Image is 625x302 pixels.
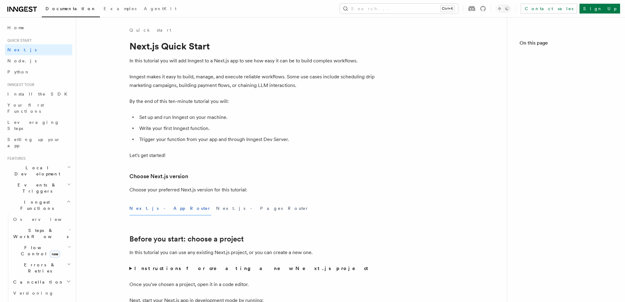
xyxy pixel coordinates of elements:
[129,172,188,181] a: Choose Next.js version
[5,199,66,211] span: Inngest Functions
[11,214,72,225] a: Overview
[5,197,72,214] button: Inngest Functions
[129,235,244,243] a: Before you start: choose a project
[129,248,375,257] p: In this tutorial you can use any existing Next.js project, or you can create a new one.
[11,227,69,240] span: Steps & Workflows
[137,113,375,122] li: Set up and run Inngest on your machine.
[216,202,309,215] button: Next.js - Pages Router
[5,179,72,197] button: Events & Triggers
[45,6,96,11] span: Documentation
[5,100,72,117] a: Your first Functions
[11,262,67,274] span: Errors & Retries
[11,288,72,299] a: Versioning
[7,47,37,52] span: Next.js
[5,165,67,177] span: Local Development
[13,291,54,296] span: Versioning
[7,69,30,74] span: Python
[580,4,620,14] a: Sign Up
[129,151,375,160] p: Let's get started!
[7,137,60,148] span: Setting up your app
[100,2,140,17] a: Examples
[496,5,511,12] button: Toggle dark mode
[7,25,25,31] span: Home
[5,38,32,43] span: Quick start
[5,134,72,151] a: Setting up your app
[129,264,375,273] summary: Instructions for creating a new Next.js project
[129,73,375,90] p: Inngest makes it easy to build, manage, and execute reliable workflows. Some use cases include sc...
[11,277,72,288] button: Cancellation
[129,97,375,106] p: By the end of this ten-minute tutorial you will:
[137,135,375,144] li: Trigger your function from your app and through Inngest Dev Server.
[42,2,100,17] a: Documentation
[5,22,72,33] a: Home
[441,6,454,12] kbd: Ctrl+K
[5,88,72,100] a: Install the SDK
[5,182,67,194] span: Events & Triggers
[5,162,72,179] button: Local Development
[7,103,44,114] span: Your first Functions
[520,39,613,49] h4: On this page
[5,66,72,77] a: Python
[13,217,77,222] span: Overview
[129,202,211,215] button: Next.js - App Router
[129,280,375,289] p: Once you've chosen a project, open it in a code editor.
[11,242,72,259] button: Flow Controlnew
[5,117,72,134] a: Leveraging Steps
[129,27,171,33] a: Quick start
[5,44,72,55] a: Next.js
[11,225,72,242] button: Steps & Workflows
[137,124,375,133] li: Write your first Inngest function.
[340,4,458,14] button: Search...Ctrl+K
[7,92,71,96] span: Install the SDK
[11,259,72,277] button: Errors & Retries
[5,82,34,87] span: Inngest tour
[7,58,37,63] span: Node.js
[5,55,72,66] a: Node.js
[129,57,375,65] p: In this tutorial you will add Inngest to a Next.js app to see how easy it can be to build complex...
[129,186,375,194] p: Choose your preferred Next.js version for this tutorial:
[104,6,136,11] span: Examples
[140,2,180,17] a: AgentKit
[144,6,176,11] span: AgentKit
[129,41,375,52] h1: Next.js Quick Start
[50,251,60,257] span: new
[5,156,26,161] span: Features
[134,265,371,271] strong: Instructions for creating a new Next.js project
[11,279,64,285] span: Cancellation
[11,245,68,257] span: Flow Control
[7,120,59,131] span: Leveraging Steps
[521,4,577,14] a: Contact sales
